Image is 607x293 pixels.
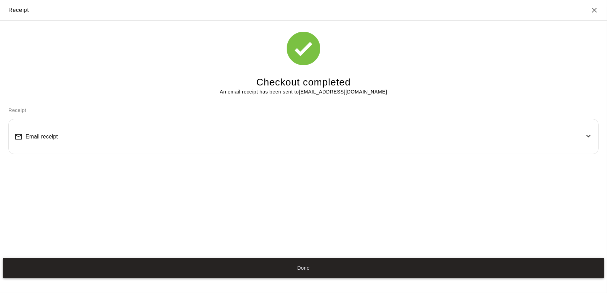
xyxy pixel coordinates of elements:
[8,107,599,114] p: Receipt
[256,76,351,89] h4: Checkout completed
[3,258,604,278] button: Done
[220,88,387,96] p: An email receipt has been sent to
[8,6,29,15] div: Receipt
[299,89,387,95] u: [EMAIL_ADDRESS][DOMAIN_NAME]
[25,134,58,140] span: Email receipt
[590,6,599,14] button: Close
